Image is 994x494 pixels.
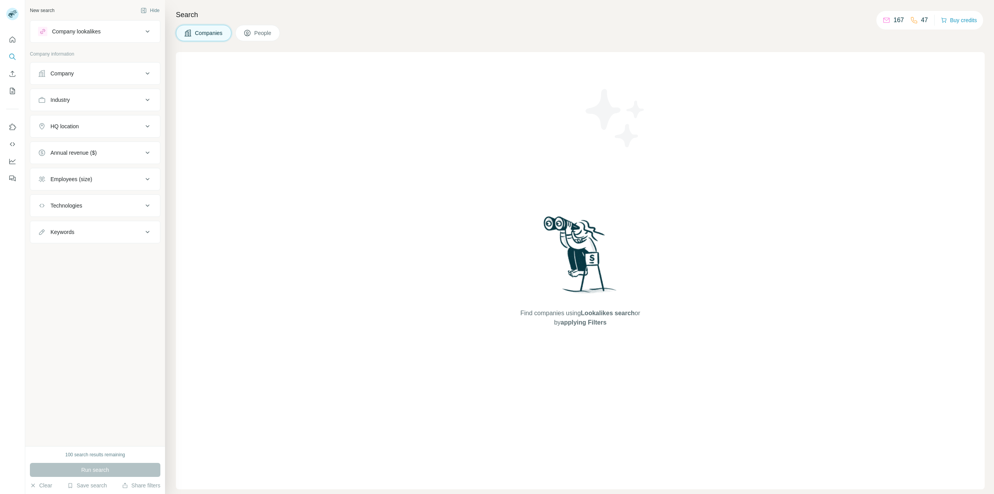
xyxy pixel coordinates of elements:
[50,228,74,236] div: Keywords
[30,22,160,41] button: Company lookalikes
[580,83,650,153] img: Surfe Illustration - Stars
[176,9,985,20] h4: Search
[30,170,160,189] button: Employees (size)
[30,482,52,489] button: Clear
[50,70,74,77] div: Company
[6,33,19,47] button: Quick start
[50,202,82,209] div: Technologies
[30,51,160,58] p: Company information
[52,28,101,35] div: Company lookalikes
[30,223,160,241] button: Keywords
[50,122,79,130] div: HQ location
[581,310,635,316] span: Lookalikes search
[50,96,70,104] div: Industry
[30,91,160,109] button: Industry
[540,214,621,301] img: Surfe Illustration - Woman searching with binoculars
[30,64,160,83] button: Company
[30,7,54,14] div: New search
[135,5,165,16] button: Hide
[561,319,606,326] span: applying Filters
[6,67,19,81] button: Enrich CSV
[6,84,19,98] button: My lists
[50,175,92,183] div: Employees (size)
[6,154,19,168] button: Dashboard
[122,482,160,489] button: Share filters
[518,309,642,327] span: Find companies using or by
[921,16,928,25] p: 47
[30,117,160,136] button: HQ location
[6,120,19,134] button: Use Surfe on LinkedIn
[195,29,223,37] span: Companies
[30,143,160,162] button: Annual revenue ($)
[6,50,19,64] button: Search
[941,15,977,26] button: Buy credits
[30,196,160,215] button: Technologies
[254,29,272,37] span: People
[6,137,19,151] button: Use Surfe API
[893,16,904,25] p: 167
[65,451,125,458] div: 100 search results remaining
[6,171,19,185] button: Feedback
[67,482,107,489] button: Save search
[50,149,97,157] div: Annual revenue ($)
